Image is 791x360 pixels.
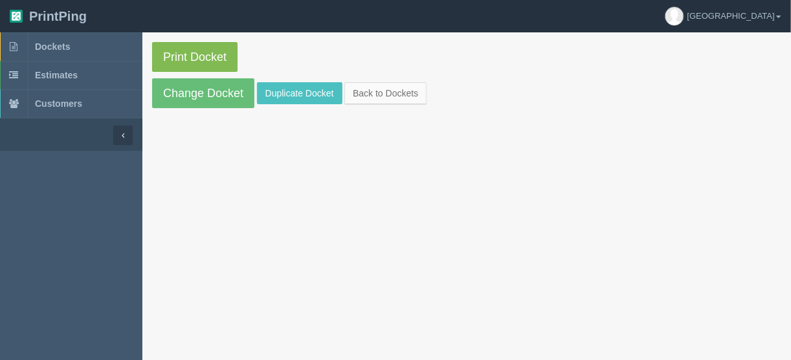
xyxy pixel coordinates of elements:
[35,98,82,109] span: Customers
[257,82,342,104] a: Duplicate Docket
[10,10,23,23] img: logo-3e63b451c926e2ac314895c53de4908e5d424f24456219fb08d385ab2e579770.png
[35,41,70,52] span: Dockets
[344,82,427,104] a: Back to Dockets
[665,7,684,25] img: avatar_default-7531ab5dedf162e01f1e0bb0964e6a185e93c5c22dfe317fb01d7f8cd2b1632c.jpg
[152,78,254,108] a: Change Docket
[35,70,78,80] span: Estimates
[152,42,238,72] a: Print Docket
